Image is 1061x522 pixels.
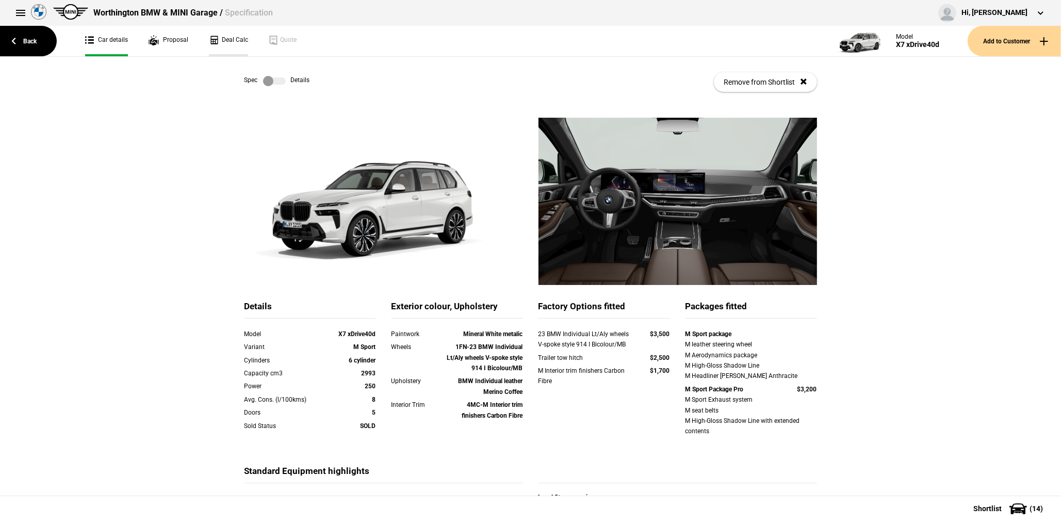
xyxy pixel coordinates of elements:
button: Shortlist(14) [958,496,1061,521]
div: Factory Options fitted [538,300,670,319]
div: Trailer tow hitch [538,353,631,363]
strong: 2993 [362,370,376,377]
div: Details [244,300,376,319]
strong: M Sport [354,343,376,351]
strong: $3,500 [650,330,670,338]
div: M Sport Exhaust system M seat belts M High-Gloss Shadow Line with extended contents [685,394,817,437]
a: Car details [85,26,128,56]
button: Remove from Shortlist [714,72,817,92]
div: M Interior trim finishers Carbon Fibre [538,366,631,387]
div: 23 BMW Individual Lt/Aly wheels V-spoke style 914 I Bicolour/MB [538,329,631,350]
strong: M Sport Package Pro [685,386,744,393]
div: Capacity cm3 [244,368,323,378]
strong: 5 [372,409,376,416]
strong: Local fit accessories [538,494,594,501]
div: Packages fitted [685,300,817,319]
div: Worthington BMW & MINI Garage / [93,7,273,19]
strong: 250 [365,383,376,390]
div: Interior Trim [391,400,444,410]
strong: $3,200 [797,386,817,393]
div: X7 xDrive40d [896,40,939,49]
div: Exterior colour, Upholstery [391,300,523,319]
span: Shortlist [973,505,1002,512]
div: Paintwork [391,329,444,339]
span: ( 14 ) [1030,505,1043,512]
div: Model [896,33,939,40]
strong: 4MC-M Interior trim finishers Carbon Fibre [462,401,523,419]
div: M leather steering wheel M Aerodynamics package M High-Gloss Shadow Line M Headliner [PERSON_NAME... [685,339,817,382]
div: Spec Details [244,76,310,86]
div: Sold Status [244,421,323,431]
img: bmw.png [31,4,46,20]
strong: $2,500 [650,354,670,361]
strong: Mineral White metalic [464,330,523,338]
span: Specification [225,8,273,18]
strong: 8 [372,396,376,403]
div: Avg. Cons. (l/100kms) [244,394,323,405]
div: Cylinders [244,355,323,366]
div: Wheels [391,342,444,352]
img: mini.png [53,4,88,20]
strong: $1,700 [650,367,670,374]
strong: BMW Individual leather Merino Coffee [459,377,523,395]
div: Standard Equipment highlights [244,465,523,483]
div: Power [244,381,323,391]
button: Add to Customer [968,26,1061,56]
strong: SOLD [361,422,376,430]
div: Model [244,329,323,339]
div: Variant [244,342,323,352]
div: Upholstery [391,376,444,386]
div: Hi, [PERSON_NAME] [961,8,1027,18]
strong: Wheel [244,495,262,502]
a: Deal Calc [209,26,248,56]
strong: M Sport package [685,330,732,338]
div: Doors [244,407,323,418]
strong: X7 xDrive40d [339,330,376,338]
strong: 1FN-23 BMW Individual Lt/Aly wheels V-spoke style 914 I Bicolour/MB [447,343,523,372]
a: Proposal [149,26,188,56]
strong: 6 cylinder [349,357,376,364]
